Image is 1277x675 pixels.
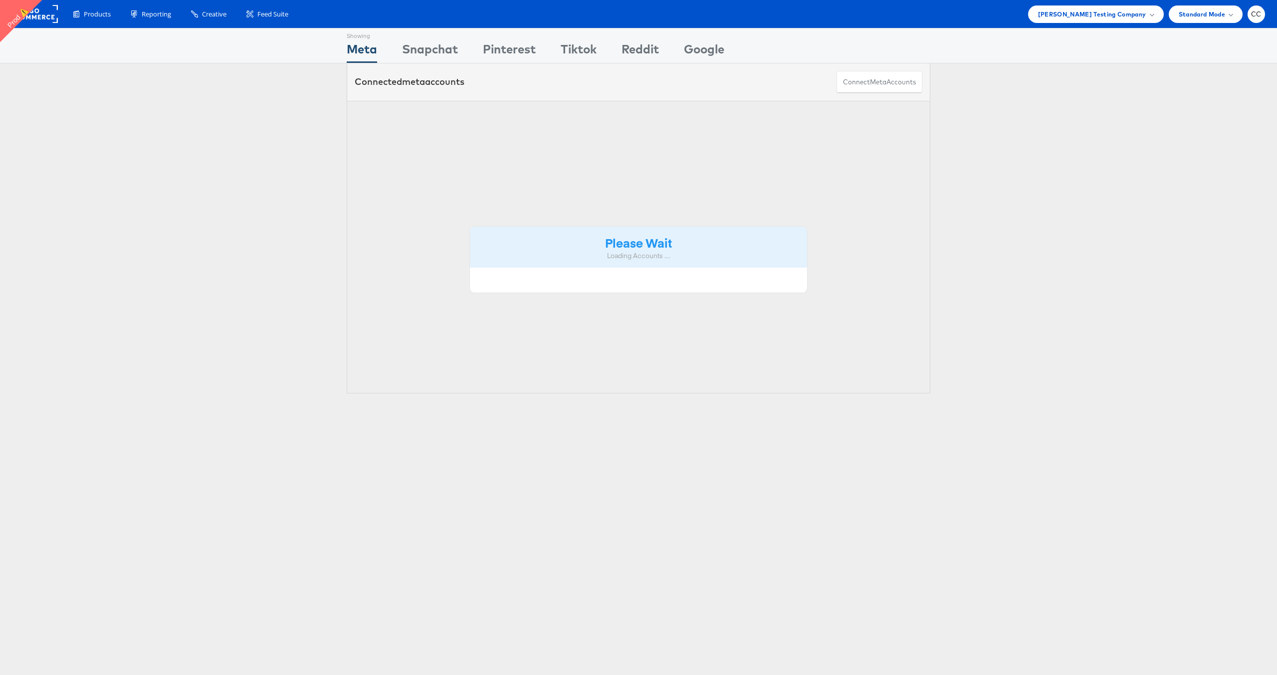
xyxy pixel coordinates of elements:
[483,40,536,63] div: Pinterest
[605,234,672,251] strong: Please Wait
[561,40,597,63] div: Tiktok
[684,40,724,63] div: Google
[1038,9,1146,19] span: [PERSON_NAME] Testing Company
[84,9,111,19] span: Products
[355,75,464,88] div: Connected accounts
[257,9,288,19] span: Feed Suite
[622,40,659,63] div: Reddit
[347,40,377,63] div: Meta
[1251,11,1262,17] span: CC
[402,76,425,87] span: meta
[142,9,171,19] span: Reporting
[477,251,800,261] div: Loading Accounts ....
[870,77,886,87] span: meta
[347,28,377,40] div: Showing
[402,40,458,63] div: Snapchat
[1179,9,1225,19] span: Standard Mode
[202,9,226,19] span: Creative
[837,71,922,93] button: ConnectmetaAccounts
